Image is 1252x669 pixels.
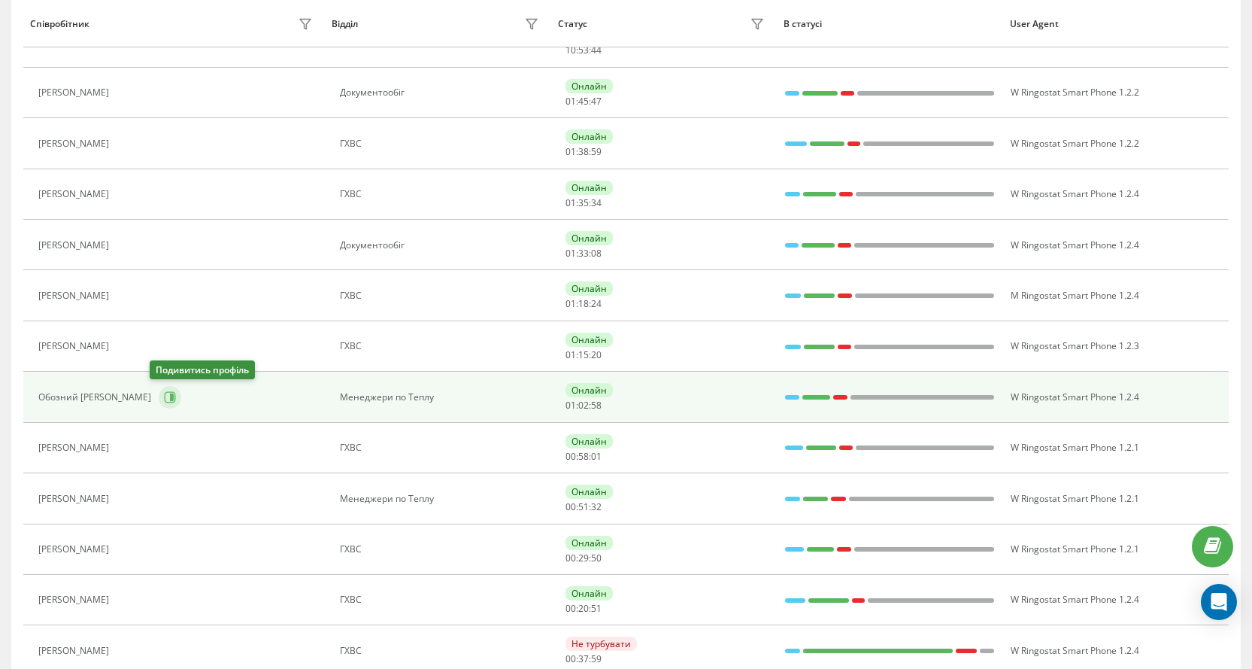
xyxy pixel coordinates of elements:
[565,602,576,615] span: 00
[578,196,589,209] span: 35
[578,399,589,412] span: 02
[565,350,602,360] div: : :
[591,44,602,56] span: 44
[565,333,613,347] div: Онлайн
[1011,137,1139,150] span: W Ringostat Smart Phone 1.2.2
[565,281,613,296] div: Онлайн
[565,45,602,56] div: : :
[591,552,602,564] span: 50
[578,652,589,665] span: 37
[565,654,602,664] div: : :
[591,348,602,361] span: 20
[591,196,602,209] span: 34
[565,231,613,245] div: Онлайн
[38,240,113,251] div: [PERSON_NAME]
[565,129,613,144] div: Онлайн
[340,341,543,351] div: ГХВС
[340,392,543,403] div: Менеджери по Теплу
[332,19,358,29] div: Відділ
[1011,289,1139,302] span: M Ringostat Smart Phone 1.2.4
[565,348,576,361] span: 01
[565,485,613,499] div: Онлайн
[578,95,589,108] span: 45
[784,19,996,29] div: В статусі
[565,247,576,260] span: 01
[565,196,576,209] span: 01
[1011,339,1139,352] span: W Ringostat Smart Phone 1.2.3
[340,646,543,656] div: ГХВС
[1201,584,1237,620] div: Open Intercom Messenger
[591,450,602,463] span: 01
[565,500,576,513] span: 00
[565,552,576,564] span: 00
[591,500,602,513] span: 32
[340,138,543,149] div: ГХВС
[565,181,613,195] div: Онлайн
[565,145,576,158] span: 01
[578,500,589,513] span: 51
[340,240,543,251] div: Документообіг
[1011,441,1139,454] span: W Ringostat Smart Phone 1.2.1
[1011,492,1139,505] span: W Ringostat Smart Phone 1.2.1
[565,248,602,259] div: : :
[340,544,543,555] div: ГХВС
[591,602,602,615] span: 51
[578,348,589,361] span: 15
[38,494,113,504] div: [PERSON_NAME]
[340,442,543,453] div: ГХВС
[565,637,637,651] div: Не турбувати
[340,290,543,301] div: ГХВС
[565,652,576,665] span: 00
[565,198,602,208] div: : :
[578,602,589,615] span: 20
[565,450,576,463] span: 00
[38,646,113,656] div: [PERSON_NAME]
[38,594,113,605] div: [PERSON_NAME]
[38,290,113,301] div: [PERSON_NAME]
[565,147,602,157] div: : :
[565,400,602,411] div: : :
[565,95,576,108] span: 01
[591,145,602,158] span: 59
[578,247,589,260] span: 33
[578,44,589,56] span: 53
[565,79,613,93] div: Онлайн
[340,189,543,199] div: ГХВС
[565,399,576,412] span: 01
[591,297,602,310] span: 24
[578,297,589,310] span: 18
[38,544,113,555] div: [PERSON_NAME]
[38,189,113,199] div: [PERSON_NAME]
[565,586,613,601] div: Онлайн
[578,450,589,463] span: 58
[1010,19,1222,29] div: User Agent
[578,145,589,158] span: 38
[340,494,543,504] div: Менеджери по Теплу
[340,37,543,47] div: Документообіг
[565,502,602,512] div: : :
[565,299,602,309] div: : :
[565,297,576,310] span: 01
[565,452,602,462] div: : :
[565,383,613,397] div: Онлайн
[30,19,89,29] div: Співробітник
[558,19,587,29] div: Статус
[565,553,602,564] div: : :
[578,552,589,564] span: 29
[340,87,543,98] div: Документообіг
[1011,543,1139,555] span: W Ringostat Smart Phone 1.2.1
[591,399,602,412] span: 58
[565,434,613,449] div: Онлайн
[565,604,602,614] div: : :
[1011,644,1139,657] span: W Ringostat Smart Phone 1.2.4
[340,594,543,605] div: ГХВС
[1011,86,1139,99] span: W Ringostat Smart Phone 1.2.2
[565,536,613,550] div: Онлайн
[150,360,255,379] div: Подивитись профіль
[38,341,113,351] div: [PERSON_NAME]
[565,44,576,56] span: 10
[38,37,113,47] div: [PERSON_NAME]
[38,138,113,149] div: [PERSON_NAME]
[565,96,602,107] div: : :
[591,652,602,665] span: 59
